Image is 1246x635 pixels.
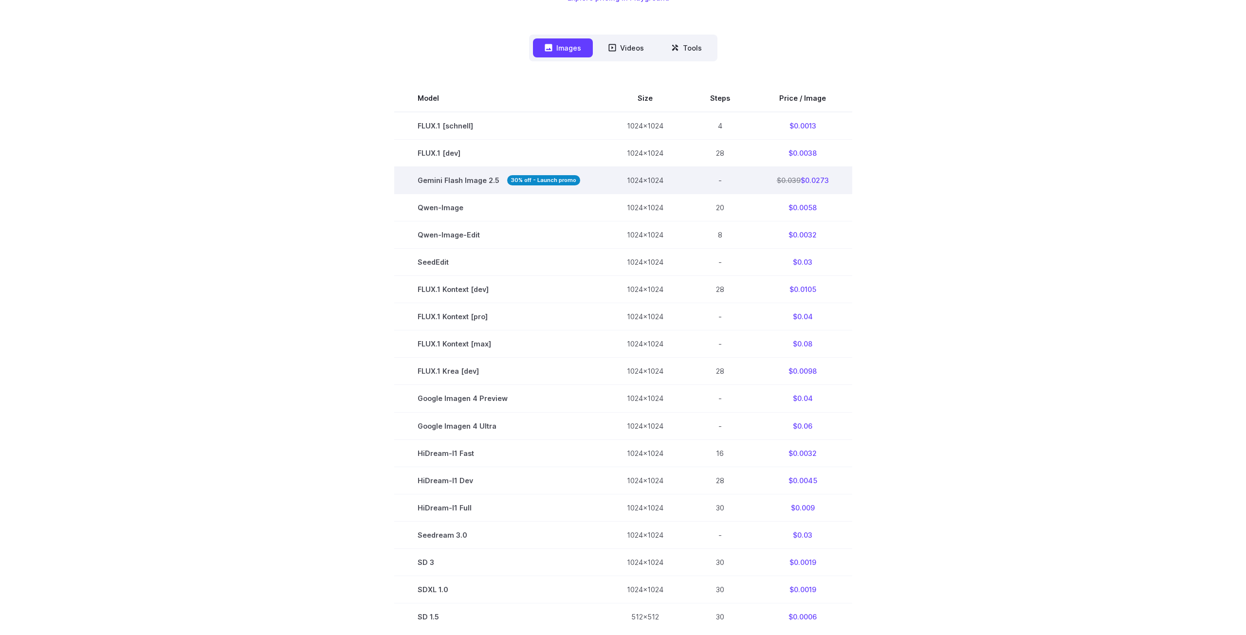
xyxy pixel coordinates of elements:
button: Images [533,38,593,57]
td: $0.03 [753,521,852,548]
td: - [687,249,753,276]
button: Tools [660,38,714,57]
td: 1024x1024 [604,494,687,521]
td: Qwen-Image [394,194,604,221]
td: 1024x1024 [604,249,687,276]
td: 4 [687,112,753,140]
button: Videos [597,38,656,57]
td: 30 [687,576,753,603]
td: - [687,167,753,194]
th: Size [604,85,687,112]
td: $0.0019 [753,548,852,576]
td: FLUX.1 Kontext [pro] [394,303,604,330]
td: $0.04 [753,303,852,330]
td: 1024x1024 [604,194,687,221]
td: FLUX.1 [schnell] [394,112,604,140]
s: $0.039 [777,176,801,184]
th: Price / Image [753,85,852,112]
td: $0.0013 [753,112,852,140]
td: 30 [687,494,753,521]
td: FLUX.1 Kontext [dev] [394,276,604,303]
td: 28 [687,276,753,303]
td: SD 1.5 [394,603,604,630]
td: - [687,330,753,358]
td: $0.06 [753,412,852,439]
td: 1024x1024 [604,140,687,167]
td: $0.0273 [753,167,852,194]
td: $0.0019 [753,576,852,603]
td: 28 [687,467,753,494]
td: 1024x1024 [604,330,687,358]
td: Seedream 3.0 [394,521,604,548]
td: Google Imagen 4 Ultra [394,412,604,439]
td: $0.0038 [753,140,852,167]
td: HiDream-I1 Full [394,494,604,521]
td: $0.0105 [753,276,852,303]
th: Model [394,85,604,112]
td: 8 [687,221,753,249]
td: $0.009 [753,494,852,521]
th: Steps [687,85,753,112]
td: $0.04 [753,385,852,412]
td: FLUX.1 Krea [dev] [394,358,604,385]
strong: 30% off - Launch promo [507,175,580,185]
td: 30 [687,603,753,630]
td: $0.0045 [753,467,852,494]
td: 1024x1024 [604,439,687,467]
td: $0.0032 [753,439,852,467]
td: 1024x1024 [604,303,687,330]
td: - [687,303,753,330]
td: $0.0006 [753,603,852,630]
td: FLUX.1 [dev] [394,140,604,167]
td: SDXL 1.0 [394,576,604,603]
td: 1024x1024 [604,521,687,548]
td: FLUX.1 Kontext [max] [394,330,604,358]
td: Google Imagen 4 Preview [394,385,604,412]
td: 1024x1024 [604,548,687,576]
td: 20 [687,194,753,221]
td: $0.03 [753,249,852,276]
td: $0.0032 [753,221,852,249]
td: 1024x1024 [604,467,687,494]
td: 1024x1024 [604,358,687,385]
td: 30 [687,548,753,576]
td: Qwen-Image-Edit [394,221,604,249]
td: 1024x1024 [604,221,687,249]
td: $0.0098 [753,358,852,385]
td: - [687,385,753,412]
td: SD 3 [394,548,604,576]
td: $0.08 [753,330,852,358]
td: 1024x1024 [604,412,687,439]
td: 1024x1024 [604,167,687,194]
td: 1024x1024 [604,385,687,412]
td: 512x512 [604,603,687,630]
td: HiDream-I1 Fast [394,439,604,467]
td: 16 [687,439,753,467]
td: 1024x1024 [604,276,687,303]
td: 1024x1024 [604,112,687,140]
td: 28 [687,358,753,385]
td: HiDream-I1 Dev [394,467,604,494]
span: Gemini Flash Image 2.5 [418,175,580,186]
td: $0.0058 [753,194,852,221]
td: 1024x1024 [604,576,687,603]
td: SeedEdit [394,249,604,276]
td: 28 [687,140,753,167]
td: - [687,412,753,439]
td: - [687,521,753,548]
